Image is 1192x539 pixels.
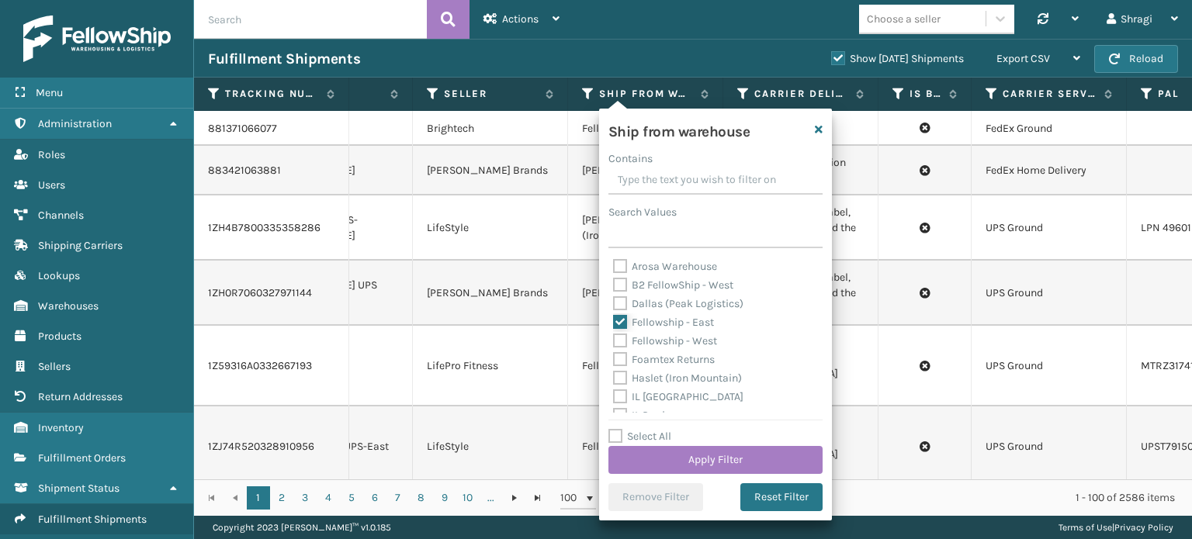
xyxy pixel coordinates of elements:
[480,486,503,510] a: ...
[568,146,723,195] td: [PERSON_NAME] Parts
[568,326,723,406] td: Fellowship - West
[340,486,363,510] a: 5
[608,446,823,474] button: Apply Filter
[433,486,456,510] a: 9
[410,486,433,510] a: 8
[613,371,742,385] label: Haslet (Iron Mountain)
[225,87,319,101] label: Tracking Number
[23,16,171,62] img: logo
[560,490,584,506] span: 100
[608,118,750,141] h4: Ship from warehouse
[568,195,723,261] td: [PERSON_NAME] (Ironlink Logistics)
[608,167,823,195] input: Type the text you wish to filter on
[613,409,670,422] label: IL Perris
[38,330,81,343] span: Products
[1059,522,1112,533] a: Terms of Use
[740,483,823,511] button: Reset Filter
[972,326,1127,406] td: UPS Ground
[38,239,123,252] span: Shipping Carriers
[456,486,480,510] a: 10
[413,261,568,326] td: [PERSON_NAME] Brands
[413,146,568,195] td: [PERSON_NAME] Brands
[831,52,964,65] label: Show [DATE] Shipments
[38,178,65,192] span: Users
[213,516,391,539] p: Copyright 2023 [PERSON_NAME]™ v 1.0.185
[608,430,671,443] label: Select All
[608,483,703,511] button: Remove Filter
[508,492,521,504] span: Go to the next page
[194,261,349,326] td: 1ZH0R7060327971144
[613,334,717,347] label: Fellowship - West
[38,360,71,373] span: Sellers
[1003,87,1097,101] label: Carrier Service
[613,353,715,366] label: Foamtex Returns
[568,406,723,487] td: Fellowship - East
[695,490,1175,506] div: 1 - 100 of 2586 items
[996,52,1050,65] span: Export CSV
[194,406,349,487] td: 1ZJ74R520328910956
[972,111,1127,146] td: FedEx Ground
[608,150,653,167] label: Contains
[972,261,1127,326] td: UPS Ground
[413,111,568,146] td: Brightech
[503,486,526,510] a: Go to the next page
[38,513,147,526] span: Fulfillment Shipments
[413,195,568,261] td: LifeStyle
[972,146,1127,195] td: FedEx Home Delivery
[613,260,717,273] label: Arosa Warehouse
[36,86,63,99] span: Menu
[754,87,848,101] label: Carrier Delivery Status
[38,209,84,222] span: Channels
[247,486,270,510] a: 1
[194,111,349,146] td: 881371066077
[502,12,539,26] span: Actions
[413,326,568,406] td: LifePro Fitness
[1114,522,1173,533] a: Privacy Policy
[317,486,340,510] a: 4
[613,278,733,292] label: B2 FellowShip - West
[194,195,349,261] td: 1ZH4B7800335358286
[613,316,714,329] label: Fellowship - East
[910,87,941,101] label: Is Buy Shipping
[194,146,349,195] td: 883421063881
[608,204,677,220] label: Search Values
[38,269,80,282] span: Lookups
[867,11,941,27] div: Choose a seller
[532,492,544,504] span: Go to the last page
[208,50,360,68] h3: Fulfillment Shipments
[38,148,65,161] span: Roles
[613,390,743,403] label: IL [GEOGRAPHIC_DATA]
[1059,516,1173,539] div: |
[38,451,126,465] span: Fulfillment Orders
[599,87,693,101] label: Ship from warehouse
[363,486,386,510] a: 6
[38,482,120,495] span: Shipment Status
[526,486,549,510] a: Go to the last page
[293,486,317,510] a: 3
[444,87,538,101] label: Seller
[38,390,123,403] span: Return Addresses
[568,111,723,146] td: Fellowship - West
[613,297,743,310] label: Dallas (Peak Logistics)
[270,486,293,510] a: 2
[560,486,674,510] span: items per page
[194,326,349,406] td: 1Z59316A0332667193
[38,299,99,313] span: Warehouses
[38,421,84,434] span: Inventory
[413,406,568,487] td: LifeStyle
[972,195,1127,261] td: UPS Ground
[386,486,410,510] a: 7
[972,406,1127,487] td: UPS Ground
[38,117,112,130] span: Administration
[1094,45,1178,73] button: Reload
[568,261,723,326] td: [PERSON_NAME] Parts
